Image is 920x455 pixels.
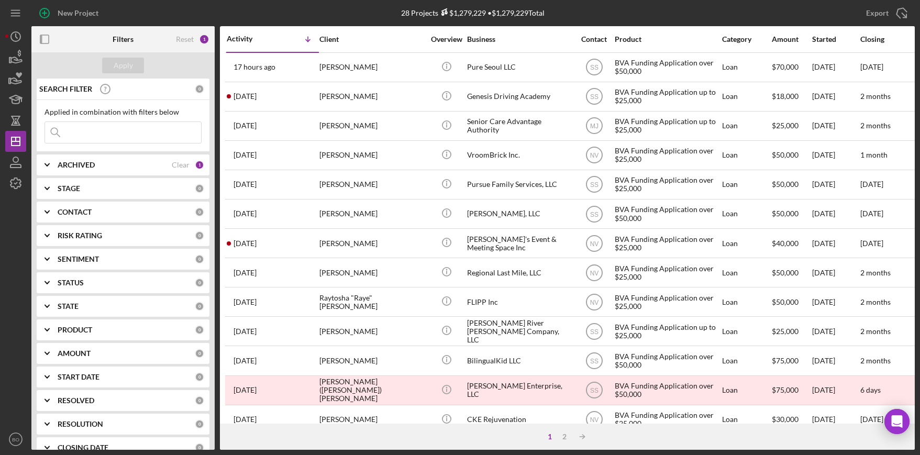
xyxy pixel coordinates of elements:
[812,200,859,228] div: [DATE]
[884,409,910,434] div: Open Intercom Messenger
[722,171,771,198] div: Loan
[772,150,799,159] span: $50,000
[812,112,859,140] div: [DATE]
[58,326,92,334] b: PRODUCT
[590,269,598,276] text: NV
[234,357,257,365] time: 2025-08-27 12:15
[812,406,859,434] div: [DATE]
[590,181,598,188] text: SS
[319,53,424,81] div: [PERSON_NAME]
[58,184,80,193] b: STAGE
[860,62,883,71] time: [DATE]
[427,35,466,43] div: Overview
[615,317,719,345] div: BVA Funding Application up to $25,000
[866,3,889,24] div: Export
[113,35,134,43] b: Filters
[860,180,883,188] time: [DATE]
[467,83,572,110] div: Genesis Driving Academy
[722,347,771,374] div: Loan
[195,349,204,358] div: 0
[772,121,799,130] span: $25,000
[58,208,92,216] b: CONTACT
[467,35,572,43] div: Business
[722,376,771,404] div: Loan
[467,171,572,198] div: Pursue Family Services, LLC
[58,349,91,358] b: AMOUNT
[590,240,598,247] text: NV
[722,259,771,286] div: Loan
[590,152,598,159] text: NV
[860,92,891,101] time: 2 months
[319,317,424,345] div: [PERSON_NAME]
[615,83,719,110] div: BVA Funding Application up to $25,000
[5,429,26,450] button: BO
[467,53,572,81] div: Pure Seoul LLC
[722,317,771,345] div: Loan
[772,62,799,71] span: $70,000
[860,150,888,159] time: 1 month
[812,141,859,169] div: [DATE]
[58,396,94,405] b: RESOLVED
[195,396,204,405] div: 0
[772,239,799,248] span: $40,000
[812,376,859,404] div: [DATE]
[860,385,881,394] time: 6 days
[195,443,204,452] div: 0
[319,171,424,198] div: [PERSON_NAME]
[722,141,771,169] div: Loan
[772,297,799,306] span: $50,000
[58,373,99,381] b: START DATE
[722,229,771,257] div: Loan
[234,386,257,394] time: 2025-08-20 23:39
[467,200,572,228] div: [PERSON_NAME], LLC
[860,209,883,218] time: [DATE]
[722,112,771,140] div: Loan
[467,259,572,286] div: Regional Last Mile, LLC
[58,279,84,287] b: STATUS
[58,443,108,452] b: CLOSING DATE
[234,180,257,188] time: 2025-09-05 14:15
[722,406,771,434] div: Loan
[234,92,257,101] time: 2025-09-08 19:08
[772,268,799,277] span: $50,000
[860,297,891,306] time: 2 months
[195,231,204,240] div: 0
[615,288,719,316] div: BVA Funding Application over $25,000
[319,347,424,374] div: [PERSON_NAME]
[772,35,811,43] div: Amount
[590,328,598,335] text: SS
[812,171,859,198] div: [DATE]
[319,229,424,257] div: [PERSON_NAME]
[860,268,891,277] time: 2 months
[467,406,572,434] div: CKE Rejuvenation
[467,112,572,140] div: Senior Care Advantage Authority
[772,200,811,228] div: $50,000
[615,347,719,374] div: BVA Funding Application over $50,000
[234,269,257,277] time: 2025-09-01 21:41
[772,376,811,404] div: $75,000
[467,317,572,345] div: [PERSON_NAME] River [PERSON_NAME] Company, LLC
[102,58,144,73] button: Apply
[467,376,572,404] div: [PERSON_NAME] Enterprise, LLC
[234,209,257,218] time: 2025-09-03 15:31
[722,53,771,81] div: Loan
[590,416,598,424] text: NV
[176,35,194,43] div: Reset
[58,420,103,428] b: RESOLUTION
[319,288,424,316] div: Raytosha "Raye" [PERSON_NAME]
[860,415,883,424] time: [DATE]
[234,415,257,424] time: 2025-08-19 23:43
[615,259,719,286] div: BVA Funding Application over $25,000
[234,327,257,336] time: 2025-08-27 15:59
[45,108,202,116] div: Applied in combination with filters below
[615,112,719,140] div: BVA Funding Application up to $25,000
[722,200,771,228] div: Loan
[319,83,424,110] div: [PERSON_NAME]
[467,141,572,169] div: VroomBrick Inc.
[467,229,572,257] div: [PERSON_NAME]'s Event & Meeting Space Inc
[234,63,275,71] time: 2025-09-09 21:59
[542,432,557,441] div: 1
[772,180,799,188] span: $50,000
[860,327,891,336] time: 2 months
[467,288,572,316] div: FLIPP Inc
